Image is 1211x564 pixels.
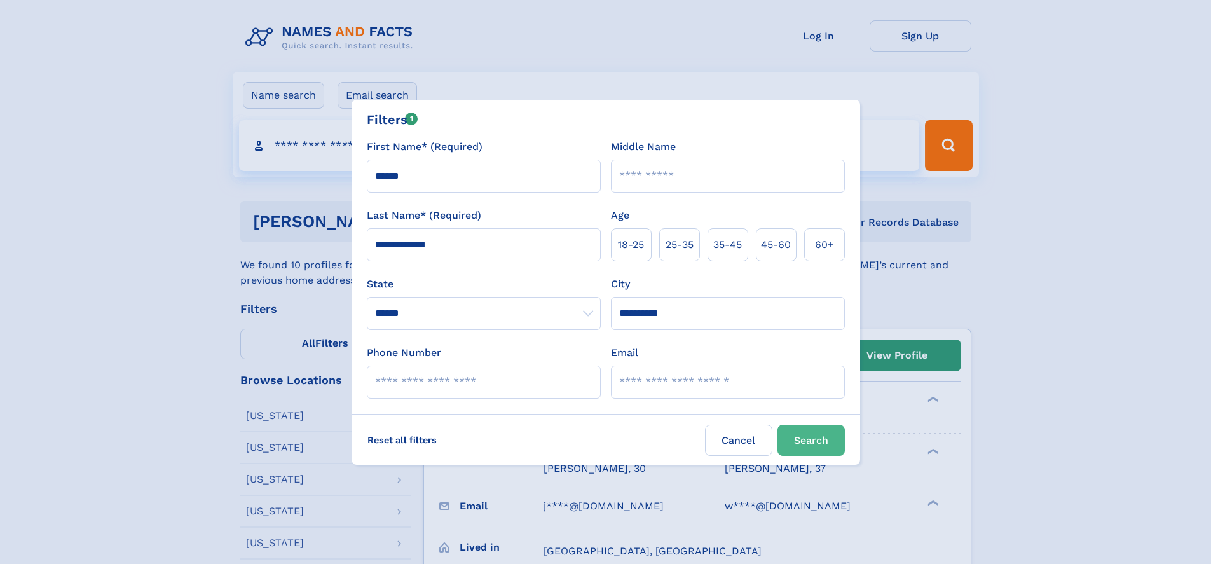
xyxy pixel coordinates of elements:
[705,425,772,456] label: Cancel
[367,345,441,361] label: Phone Number
[611,277,630,292] label: City
[359,425,445,455] label: Reset all filters
[611,208,629,223] label: Age
[611,139,676,155] label: Middle Name
[367,277,601,292] label: State
[815,237,834,252] span: 60+
[713,237,742,252] span: 35‑45
[367,139,482,155] label: First Name* (Required)
[367,208,481,223] label: Last Name* (Required)
[777,425,845,456] button: Search
[666,237,694,252] span: 25‑35
[618,237,644,252] span: 18‑25
[761,237,791,252] span: 45‑60
[367,110,418,129] div: Filters
[611,345,638,361] label: Email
